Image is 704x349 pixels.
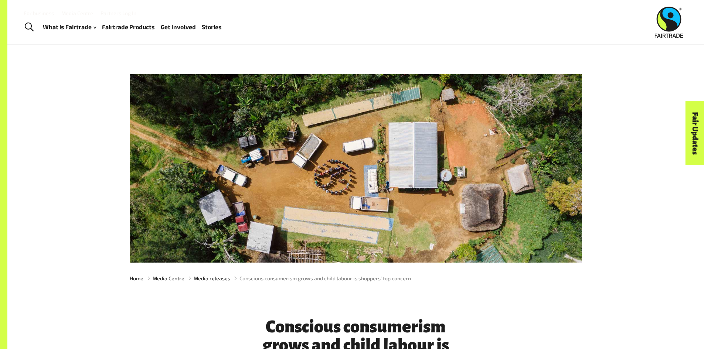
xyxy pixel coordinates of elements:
[239,274,411,282] span: Conscious consumerism grows and child labour is shoppers’ top concern
[161,22,196,32] a: Get Involved
[43,22,96,32] a: What is Fairtrade
[655,7,683,38] img: Fairtrade Australia New Zealand logo
[153,274,184,282] a: Media Centre
[102,22,155,32] a: Fairtrade Products
[20,18,38,37] a: Toggle Search
[130,274,143,282] a: Home
[202,22,222,32] a: Stories
[24,10,54,16] a: For business
[101,10,136,16] a: Partners Log In
[194,274,230,282] a: Media releases
[61,10,93,16] a: Media Centre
